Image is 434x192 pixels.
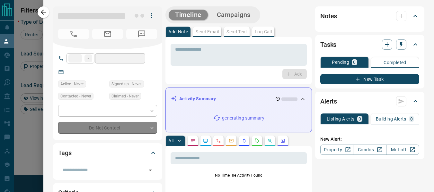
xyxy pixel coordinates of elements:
[353,145,386,155] a: Condos
[169,10,208,20] button: Timeline
[171,93,306,105] div: Activity Summary
[254,138,260,143] svg: Requests
[320,136,419,143] p: New Alert:
[320,94,419,109] div: Alerts
[229,138,234,143] svg: Emails
[267,138,272,143] svg: Opportunities
[320,145,353,155] a: Property
[179,96,216,102] p: Activity Summary
[216,138,221,143] svg: Calls
[320,96,337,106] h2: Alerts
[327,117,355,121] p: Listing Alerts
[60,93,91,99] span: Contacted - Never
[320,39,336,50] h2: Tasks
[384,60,406,65] p: Completed
[111,93,139,99] span: Claimed - Never
[68,69,71,74] a: --
[386,145,419,155] a: Mr.Loft
[320,74,419,84] button: New Task
[353,60,356,64] p: 0
[410,117,413,121] p: 0
[320,37,419,52] div: Tasks
[146,166,155,175] button: Open
[60,81,84,87] span: Active - Never
[58,29,89,39] span: No Number
[92,29,123,39] span: No Email
[190,138,195,143] svg: Notes
[111,81,142,87] span: Signed up - Never
[58,148,71,158] h2: Tags
[58,145,157,161] div: Tags
[242,138,247,143] svg: Listing Alerts
[359,117,361,121] p: 0
[280,138,285,143] svg: Agent Actions
[171,172,307,178] p: No Timeline Activity Found
[320,8,419,24] div: Notes
[376,117,406,121] p: Building Alerts
[210,10,257,20] button: Campaigns
[203,138,208,143] svg: Lead Browsing Activity
[168,29,188,34] p: Add Note
[168,138,173,143] p: All
[320,11,337,21] h2: Notes
[222,115,264,121] p: generating summary
[126,29,157,39] span: No Number
[58,122,157,134] div: Do Not Contact
[332,60,349,64] p: Pending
